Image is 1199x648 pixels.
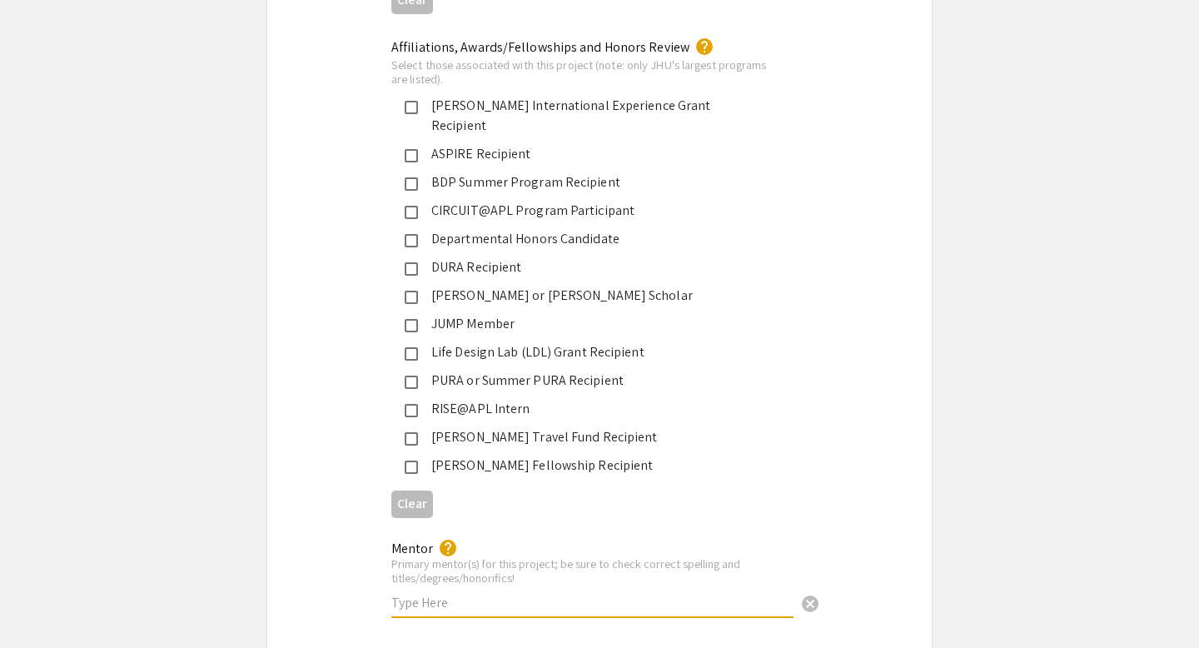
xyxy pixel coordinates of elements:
div: [PERSON_NAME] Fellowship Recipient [418,456,768,476]
div: CIRCUIT@APL Program Participant [418,201,768,221]
div: Select those associated with this project (note: only JHU's largest programs are listed). [391,57,781,87]
mat-label: Mentor [391,540,433,557]
mat-label: Affiliations, Awards/Fellowships and Honors Review [391,38,689,56]
div: DURA Recipient [418,257,768,277]
div: [PERSON_NAME] or [PERSON_NAME] Scholar [418,286,768,306]
button: Clear [391,491,433,518]
div: Primary mentor(s) for this project; be sure to check correct spelling and titles/degrees/honorifics! [391,556,794,586]
div: BDP Summer Program Recipient [418,172,768,192]
button: Clear [794,586,827,619]
div: JUMP Member [418,314,768,334]
iframe: Chat [12,573,71,636]
div: Life Design Lab (LDL) Grant Recipient [418,342,768,362]
div: [PERSON_NAME] International Experience Grant Recipient [418,96,768,136]
mat-icon: help [694,37,714,57]
div: ASPIRE Recipient [418,144,768,164]
div: RISE@APL Intern [418,399,768,419]
mat-icon: help [438,538,458,558]
input: Type Here [391,594,794,611]
span: cancel [800,594,820,614]
div: Departmental Honors Candidate [418,229,768,249]
div: [PERSON_NAME] Travel Fund Recipient [418,427,768,447]
div: PURA or Summer PURA Recipient [418,371,768,391]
